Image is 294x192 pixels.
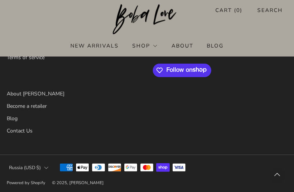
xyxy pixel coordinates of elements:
a: About [PERSON_NAME] [7,90,64,97]
items-count: 0 [236,7,240,14]
a: Blog [207,40,224,52]
a: Contact Us [7,127,33,134]
a: Terms of service [7,54,45,61]
a: Search [257,4,283,16]
a: New Arrivals [70,40,119,52]
a: Blog [7,115,18,122]
back-to-top-button: Back to top [269,167,285,183]
a: Become a retailer [7,103,47,110]
a: About [172,40,193,52]
a: Shop [132,40,158,52]
a: Cart [215,4,242,16]
a: Powered by Shopify [7,180,45,186]
button: Russia (USD $) [7,159,51,176]
span: © 2025, [PERSON_NAME] [52,180,104,186]
img: Boba Love [113,4,181,35]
